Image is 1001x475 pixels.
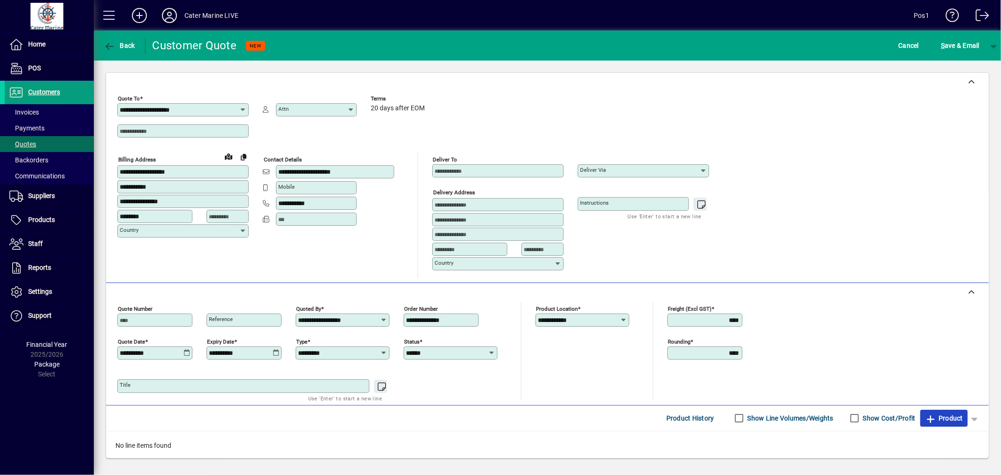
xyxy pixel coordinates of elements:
mat-label: Deliver To [433,156,457,163]
span: Product History [666,411,714,426]
a: View on map [221,149,236,164]
span: Back [104,42,135,49]
mat-label: Status [404,338,420,345]
span: Product [925,411,963,426]
span: Cancel [899,38,919,53]
span: Customers [28,88,60,96]
mat-hint: Use 'Enter' to start a new line [308,393,382,404]
span: Financial Year [27,341,68,348]
span: Backorders [9,156,48,164]
span: Communications [9,172,65,180]
mat-label: Quote number [118,305,153,312]
span: Invoices [9,108,39,116]
mat-label: Expiry date [207,338,234,345]
span: Support [28,312,52,319]
a: Logout [969,2,989,32]
span: Payments [9,124,45,132]
label: Show Line Volumes/Weights [746,414,833,423]
a: Home [5,33,94,56]
mat-label: Product location [536,305,578,312]
span: Settings [28,288,52,295]
div: Pos1 [914,8,929,23]
mat-label: Type [296,338,307,345]
a: Payments [5,120,94,136]
mat-label: Attn [278,106,289,112]
span: Staff [28,240,43,247]
label: Show Cost/Profit [861,414,916,423]
mat-label: Order number [404,305,438,312]
span: Terms [371,96,427,102]
mat-label: Title [120,382,130,388]
a: Suppliers [5,184,94,208]
mat-label: Rounding [668,338,690,345]
a: Staff [5,232,94,256]
span: Quotes [9,140,36,148]
div: No line items found [106,431,989,460]
button: Profile [154,7,184,24]
a: Support [5,304,94,328]
span: Products [28,216,55,223]
mat-label: Freight (excl GST) [668,305,711,312]
button: Save & Email [936,37,984,54]
span: 20 days after EOM [371,105,425,112]
a: Quotes [5,136,94,152]
mat-label: Deliver via [580,167,606,173]
span: Home [28,40,46,48]
mat-hint: Use 'Enter' to start a new line [628,211,702,222]
a: Settings [5,280,94,304]
mat-label: Quote date [118,338,145,345]
span: ave & Email [941,38,979,53]
a: Communications [5,168,94,184]
app-page-header-button: Back [94,37,145,54]
mat-label: Reference [209,316,233,322]
mat-label: Mobile [278,184,295,190]
a: Products [5,208,94,232]
a: POS [5,57,94,80]
button: Back [101,37,138,54]
a: Knowledge Base [939,2,959,32]
div: Customer Quote [153,38,237,53]
span: Reports [28,264,51,271]
mat-label: Quote To [118,95,140,102]
a: Reports [5,256,94,280]
span: Package [34,360,60,368]
a: Invoices [5,104,94,120]
a: Backorders [5,152,94,168]
mat-label: Instructions [580,199,609,206]
div: Cater Marine LIVE [184,8,238,23]
span: NEW [250,43,261,49]
mat-label: Quoted by [296,305,321,312]
button: Copy to Delivery address [236,149,251,164]
span: POS [28,64,41,72]
button: Product History [663,410,718,427]
button: Add [124,7,154,24]
mat-label: Country [435,260,453,266]
mat-label: Country [120,227,138,233]
span: Suppliers [28,192,55,199]
button: Cancel [896,37,922,54]
span: S [941,42,945,49]
button: Product [920,410,968,427]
